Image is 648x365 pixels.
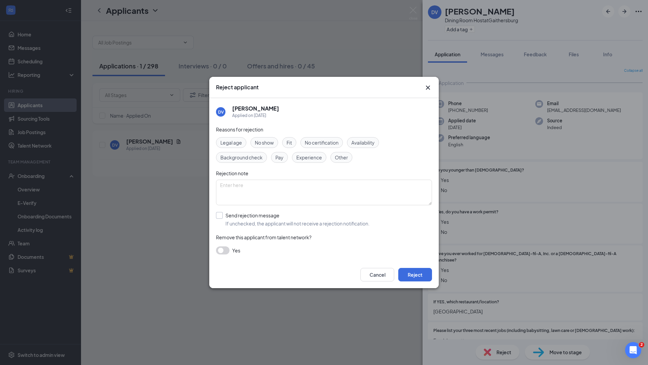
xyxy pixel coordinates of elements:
span: Remove this applicant from talent network? [216,234,312,240]
button: Reject [398,268,432,281]
svg: Cross [424,84,432,92]
div: Applied on [DATE] [232,112,279,119]
h5: [PERSON_NAME] [232,105,279,112]
span: Pay [275,154,283,161]
span: Legal age [220,139,242,146]
h3: Reject applicant [216,84,259,91]
span: 2 [639,342,644,347]
span: Fit [287,139,292,146]
span: Background check [220,154,263,161]
iframe: Intercom live chat [625,342,641,358]
div: DV [218,109,224,115]
span: Reasons for rejection [216,126,263,132]
span: Availability [351,139,375,146]
button: Cancel [360,268,394,281]
span: Experience [296,154,322,161]
span: Other [335,154,348,161]
span: Rejection note [216,170,248,176]
button: Close [424,84,432,92]
span: No show [255,139,274,146]
span: No certification [305,139,339,146]
span: Yes [232,246,240,254]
